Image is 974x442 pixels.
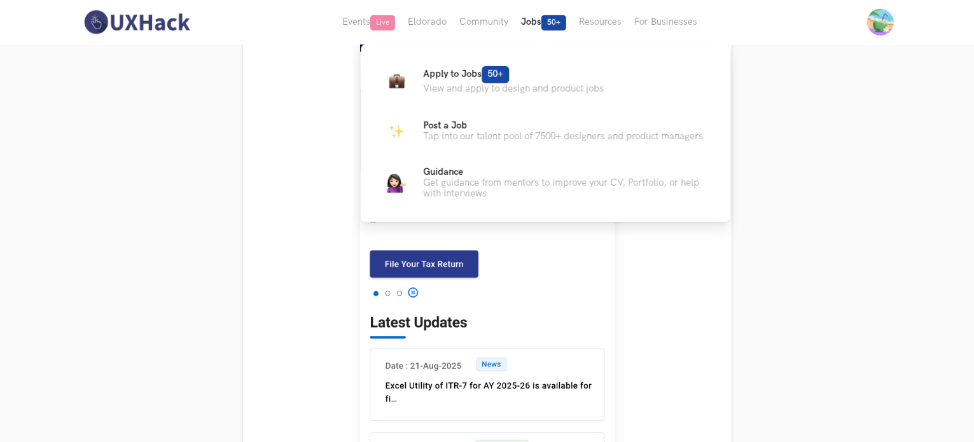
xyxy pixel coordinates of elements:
a: BriefcaseApply to Jobs50+View and apply to design and product jobs [381,65,709,95]
span: Guidance [423,167,463,177]
img: Parking [389,123,405,139]
span: 50+ [541,15,566,31]
img: Briefcase [389,73,405,88]
img: Your profile pic [867,9,894,36]
p: View and apply to design and product jobs [423,83,604,94]
span: 50+ [482,66,509,83]
p: Tap into our talent pool of 7500+ designers and product managers [423,131,703,142]
span: Apply to Jobs [423,69,509,79]
a: GuidanceGuidanceGet guidance from mentors to improve your CV, Portfolio, or help with Interviews [381,167,709,199]
span: Post a Job [423,120,467,131]
img: UXHack-logo.png [80,9,193,36]
img: Guidance [387,174,406,193]
span: Live [370,15,395,31]
a: ParkingPost a JobTap into our talent pool of 7500+ designers and product managers [381,116,709,146]
p: Get guidance from mentors to improve your CV, Portfolio, or help with Interviews [423,177,709,199]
